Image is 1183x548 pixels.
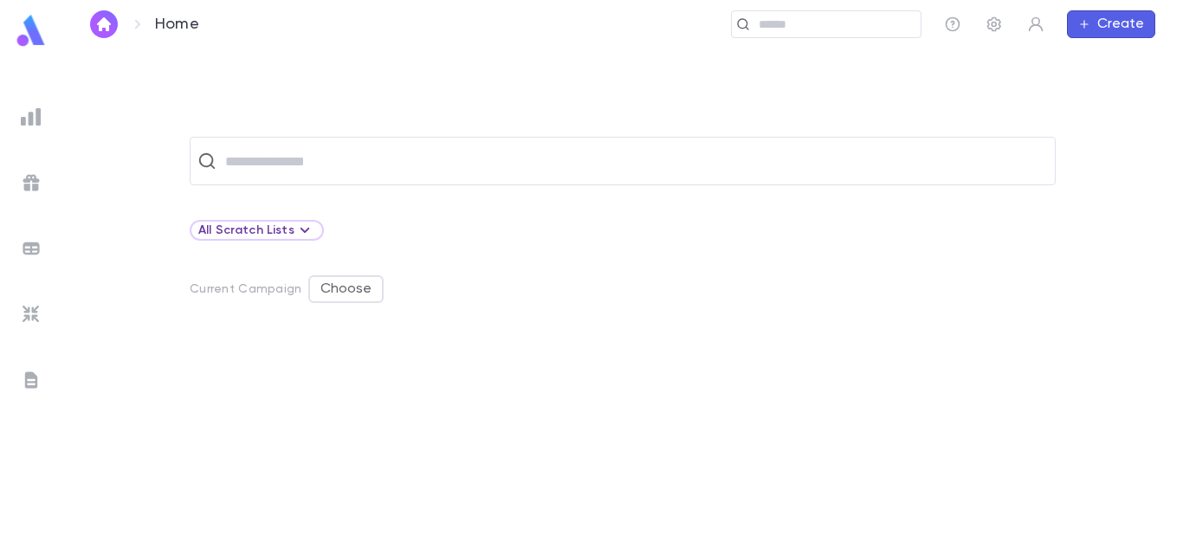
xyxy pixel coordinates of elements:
img: home_white.a664292cf8c1dea59945f0da9f25487c.svg [94,17,114,31]
img: letters_grey.7941b92b52307dd3b8a917253454ce1c.svg [21,370,42,390]
img: imports_grey.530a8a0e642e233f2baf0ef88e8c9fcb.svg [21,304,42,325]
img: batches_grey.339ca447c9d9533ef1741baa751efc33.svg [21,238,42,259]
button: Create [1067,10,1155,38]
div: All Scratch Lists [190,220,324,241]
p: Current Campaign [190,282,301,296]
img: campaigns_grey.99e729a5f7ee94e3726e6486bddda8f1.svg [21,172,42,193]
img: reports_grey.c525e4749d1bce6a11f5fe2a8de1b229.svg [21,106,42,127]
button: Choose [308,275,384,303]
p: Home [155,15,199,34]
div: All Scratch Lists [198,220,315,241]
img: logo [14,14,48,48]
